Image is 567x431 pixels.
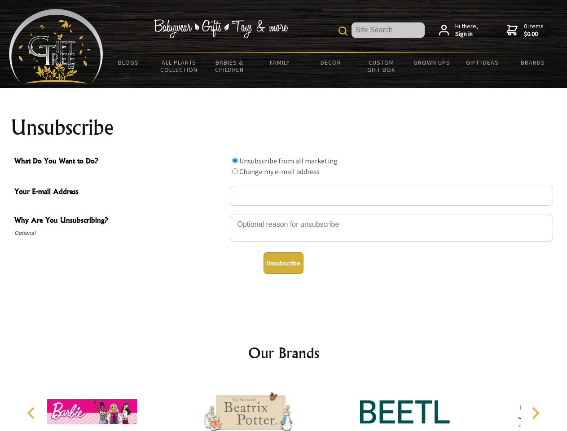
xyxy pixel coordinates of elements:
[338,26,347,35] img: product search
[154,19,288,38] img: Babywear - Gifts - Toys & more
[239,156,338,165] label: Unsubscribe from all marketing
[255,53,306,72] a: Family
[525,403,545,423] button: Next
[103,53,154,72] a: BLOGS
[22,403,42,423] button: Previous
[232,158,238,163] input: What Do You Want to Do?
[230,186,553,206] input: Your E-mail Address
[239,167,320,176] label: Change my e-mail address
[14,215,225,228] span: Why Are You Unsubscribing?
[204,53,255,79] a: Babies & Children
[439,22,478,38] a: Hi there,Sign in
[18,342,549,364] h2: Our Brands
[14,228,225,238] span: Optional
[264,252,303,274] button: Unsubscribe
[524,30,544,38] strong: $0.00
[11,117,557,138] h1: Unsubscribe
[356,53,407,79] a: Custom Gift Box
[455,30,478,38] strong: Sign in
[305,53,356,72] a: Decor
[9,9,103,84] img: Babyware - Gifts - Toys and more...
[230,215,553,242] textarea: Why Are You Unsubscribing?
[508,53,558,72] a: Brands
[154,53,205,79] a: All Plants Collection
[14,186,225,199] span: Your E-mail Address
[524,22,544,38] span: 0 items
[457,53,508,72] a: Gift Ideas
[507,22,544,38] a: 0 items$0.00
[14,155,225,168] span: What Do You Want to Do?
[352,22,425,38] input: Site Search
[232,168,238,174] input: What Do You Want to Do?
[406,53,457,72] a: Grown Ups
[455,22,478,38] span: Hi there,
